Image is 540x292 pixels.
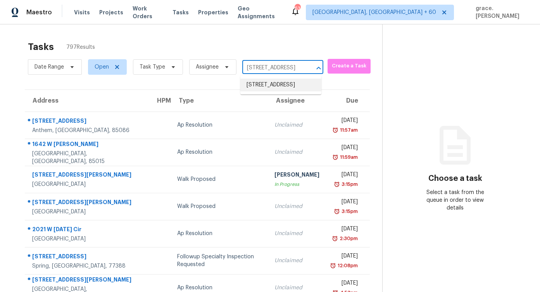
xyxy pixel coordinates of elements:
div: [DATE] [332,252,358,262]
div: 3:15pm [340,180,358,188]
div: In Progress [274,180,319,188]
h3: Choose a task [428,175,482,182]
div: Ap Resolution [177,230,262,237]
div: Ap Resolution [177,121,262,129]
div: [STREET_ADDRESS][PERSON_NAME] [32,276,143,285]
img: Overdue Alarm Icon [330,262,336,270]
div: [GEOGRAPHIC_DATA] [32,208,143,216]
div: 11:59am [338,153,358,161]
div: 12:08pm [336,262,358,270]
img: Overdue Alarm Icon [332,153,338,161]
div: 2021 W [DATE] Cir [32,225,143,235]
div: Spring, [GEOGRAPHIC_DATA], 77388 [32,262,143,270]
li: [STREET_ADDRESS] [240,79,321,91]
span: Date Range [35,63,64,71]
div: [DATE] [332,279,358,289]
div: Followup Specialty Inspection Requested [177,253,262,268]
div: [GEOGRAPHIC_DATA] [32,235,143,243]
div: Walk Proposed [177,175,262,183]
span: Assignee [196,63,219,71]
div: 3:15pm [340,208,358,215]
th: HPM [149,90,171,112]
span: Projects [99,9,123,16]
button: Close [313,63,324,74]
div: [PERSON_NAME] [274,171,319,180]
div: Walk Proposed [177,203,262,210]
th: Assignee [268,90,326,112]
div: [GEOGRAPHIC_DATA], [GEOGRAPHIC_DATA], 85015 [32,150,143,165]
div: [STREET_ADDRESS] [32,252,143,262]
input: Search by address [242,62,302,74]
span: Open [95,63,109,71]
div: [GEOGRAPHIC_DATA] [32,180,143,188]
span: Task Type [140,63,165,71]
span: [GEOGRAPHIC_DATA], [GEOGRAPHIC_DATA] + 60 [312,9,436,16]
span: Work Orders [133,5,163,20]
span: Properties [198,9,228,16]
div: Unclaimed [274,257,319,265]
img: Overdue Alarm Icon [334,180,340,188]
div: [STREET_ADDRESS][PERSON_NAME] [32,171,143,180]
div: Unclaimed [274,284,319,292]
span: 797 Results [66,43,95,51]
div: [STREET_ADDRESS] [32,117,143,127]
div: 630 [295,5,300,12]
div: [DATE] [332,225,358,235]
div: Ap Resolution [177,284,262,292]
span: Visits [74,9,90,16]
div: [STREET_ADDRESS][PERSON_NAME] [32,198,143,208]
button: Create a Task [328,59,371,74]
img: Overdue Alarm Icon [332,235,338,242]
div: [DATE] [332,198,358,208]
span: Tasks [173,10,189,15]
div: 11:57am [338,126,358,134]
th: Due [326,90,370,112]
div: Unclaimed [274,121,319,129]
div: Anthem, [GEOGRAPHIC_DATA], 85086 [32,127,143,134]
span: Maestro [26,9,52,16]
div: [DATE] [332,117,358,126]
div: Select a task from the queue in order to view details [419,189,492,212]
div: [DATE] [332,144,358,153]
div: [DATE] [332,171,358,180]
div: 2:30pm [338,235,358,242]
img: Overdue Alarm Icon [332,126,338,134]
div: Unclaimed [274,203,319,210]
div: 1642 W [PERSON_NAME] [32,140,143,150]
h2: Tasks [28,43,54,51]
span: grace.[PERSON_NAME] [473,5,528,20]
span: Geo Assignments [238,5,281,20]
div: Ap Resolution [177,148,262,156]
th: Address [25,90,149,112]
div: Unclaimed [274,148,319,156]
div: Unclaimed [274,230,319,237]
span: Create a Task [331,62,367,70]
th: Type [171,90,268,112]
img: Overdue Alarm Icon [334,208,340,215]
